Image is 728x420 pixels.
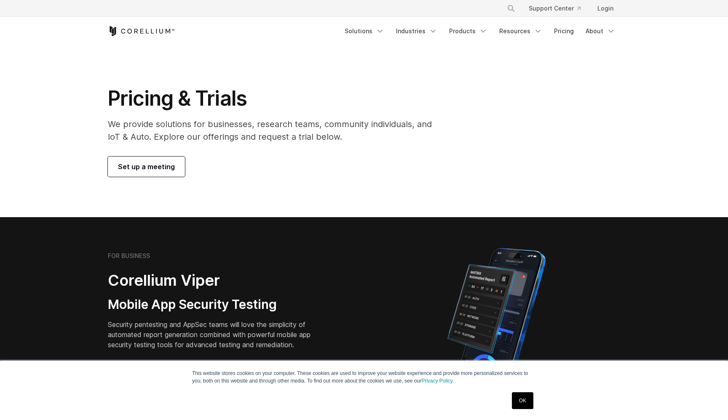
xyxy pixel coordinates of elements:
a: Resources [494,24,547,39]
a: Corellium Home [108,26,175,36]
p: We provide solutions for businesses, research teams, community individuals, and IoT & Auto. Explo... [108,118,444,143]
button: Search [503,1,519,16]
p: Security pentesting and AppSec teams will love the simplicity of automated report generation comb... [108,319,324,350]
a: Products [444,24,492,39]
div: Navigation Menu [497,1,620,16]
a: OK [512,392,533,409]
a: Industries [391,24,442,39]
h2: Corellium Viper [108,271,324,290]
a: Set up a meeting [108,157,185,177]
span: Set up a meeting [118,162,175,172]
a: Privacy Policy. [421,378,454,384]
img: Corellium MATRIX automated report on iPhone showing app vulnerability test results across securit... [433,244,560,391]
h1: Pricing & Trials [108,86,444,111]
a: Solutions [340,24,389,39]
h6: FOR BUSINESS [108,252,150,260]
a: Support Center [522,1,587,16]
p: This website stores cookies on your computer. These cookies are used to improve your website expe... [192,369,536,385]
div: Navigation Menu [340,24,620,39]
h3: Mobile App Security Testing [108,297,324,313]
a: Login [591,1,620,16]
a: Pricing [549,24,579,39]
a: About [581,24,620,39]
